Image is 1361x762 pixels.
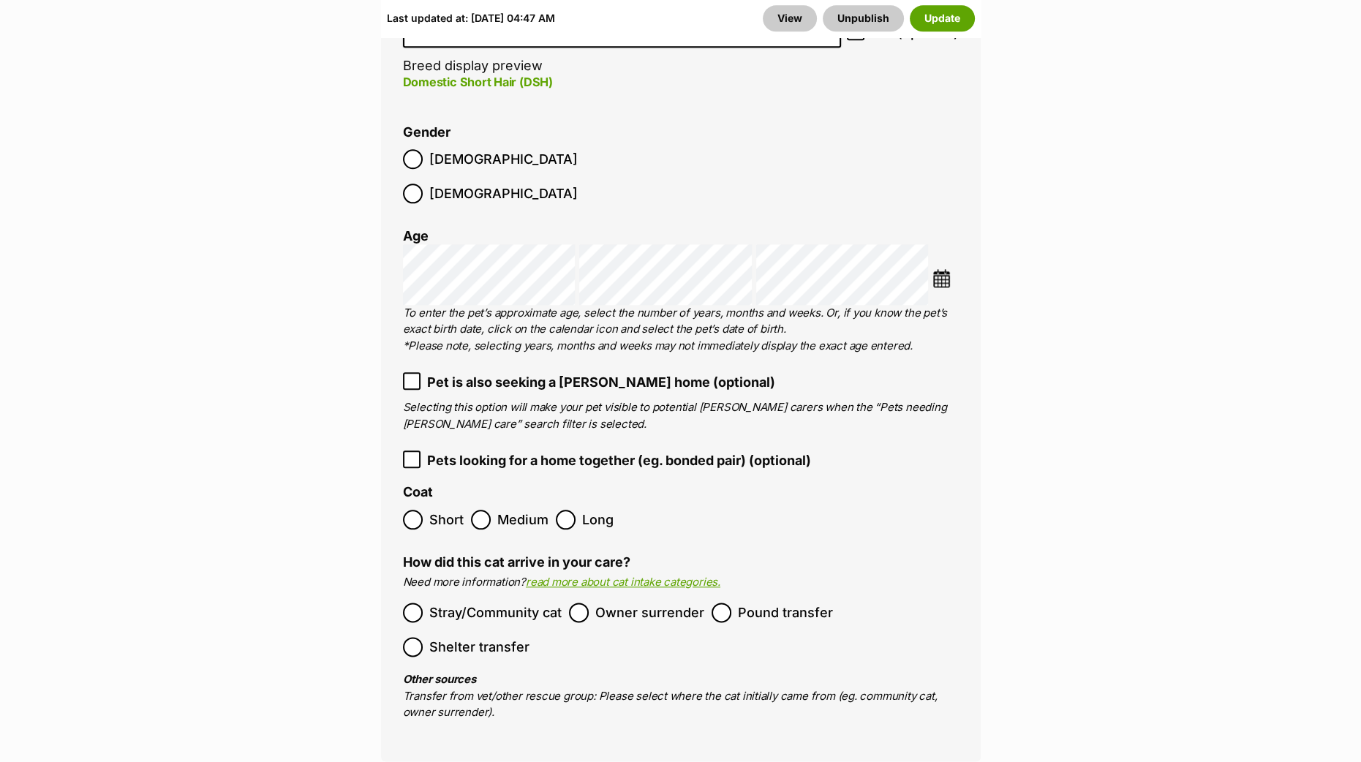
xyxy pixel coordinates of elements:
span: Pets looking for a home together (eg. bonded pair) (optional) [427,450,811,470]
span: Shelter transfer [429,637,529,657]
a: View [763,5,817,31]
span: Pound transfer [738,603,833,622]
p: Transfer from vet/other rescue group: Please select where the cat initially came from (eg. commun... [403,671,959,721]
span: Pet is also seeking a [PERSON_NAME] home (optional) [427,372,775,392]
p: To enter the pet’s approximate age, select the number of years, months and weeks. Or, if you know... [403,305,959,355]
img: ... [932,269,951,287]
button: Update [910,5,975,31]
span: [DEMOGRAPHIC_DATA] [429,149,578,169]
span: [DEMOGRAPHIC_DATA] [429,184,578,203]
label: How did this cat arrive in your care? [403,554,630,570]
span: Medium [497,510,548,529]
span: Short [429,510,464,529]
button: Unpublish [823,5,904,31]
p: Selecting this option will make your pet visible to potential [PERSON_NAME] carers when the “Pets... [403,399,959,432]
a: read more about cat intake categories. [526,575,720,589]
p: Need more information? [403,574,959,591]
div: Last updated at: [DATE] 04:47 AM [387,5,555,31]
b: Other sources [403,672,476,686]
span: Stray/Community cat [429,603,562,622]
label: Age [403,228,429,244]
span: Long [582,510,614,529]
label: Coat [403,485,433,500]
p: Domestic Short Hair (DSH) [403,73,841,91]
span: Owner surrender [595,603,704,622]
label: Gender [403,125,450,140]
